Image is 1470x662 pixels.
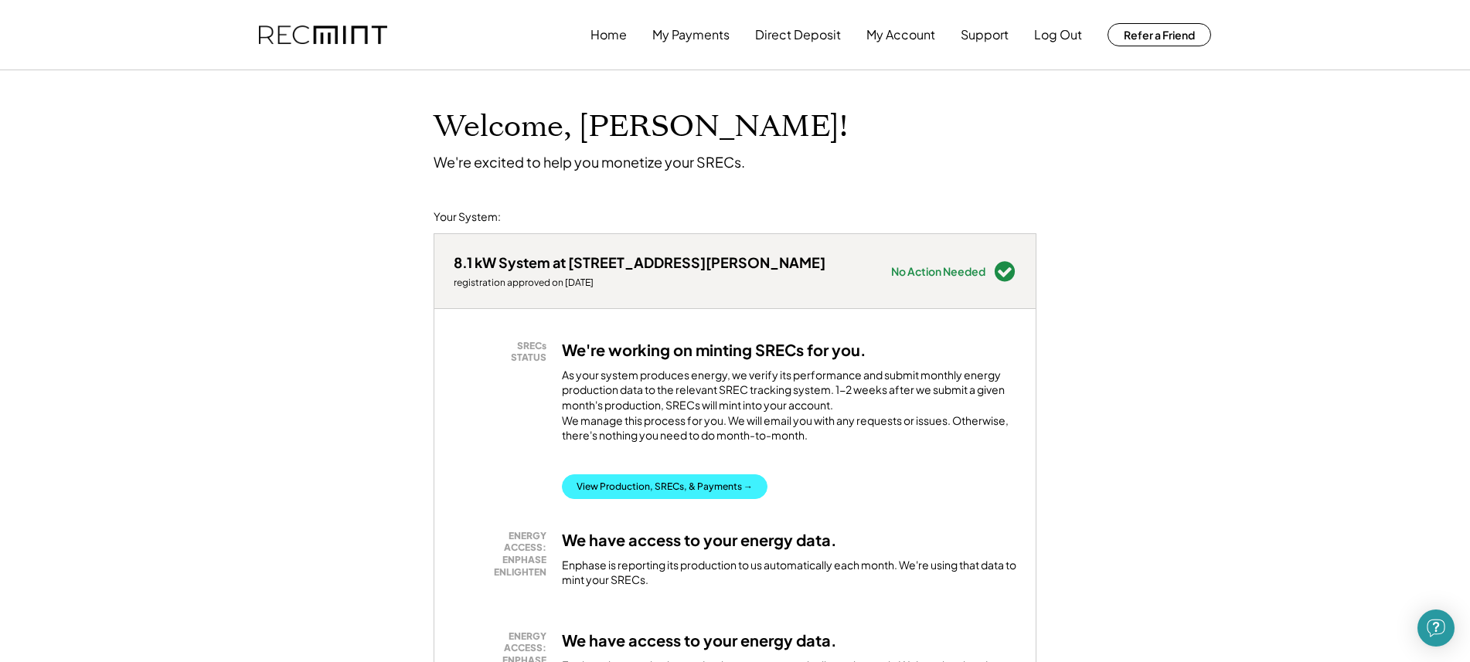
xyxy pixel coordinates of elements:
button: Log Out [1034,19,1082,50]
div: registration approved on [DATE] [454,277,825,289]
button: My Payments [652,19,730,50]
h3: We have access to your energy data. [562,630,837,650]
button: Refer a Friend [1108,23,1211,46]
div: No Action Needed [891,266,985,277]
div: SRECs STATUS [461,340,546,364]
button: Support [961,19,1009,50]
div: ENERGY ACCESS: ENPHASE ENLIGHTEN [461,530,546,578]
h3: We have access to your energy data. [562,530,837,550]
h3: We're working on minting SRECs for you. [562,340,866,360]
button: Direct Deposit [755,19,841,50]
button: My Account [866,19,935,50]
div: Enphase is reporting its production to us automatically each month. We're using that data to mint... [562,558,1016,588]
h1: Welcome, [PERSON_NAME]! [434,109,848,145]
div: As your system produces energy, we verify its performance and submit monthly energy production da... [562,368,1016,451]
button: View Production, SRECs, & Payments → [562,474,767,499]
div: Open Intercom Messenger [1417,609,1455,647]
img: recmint-logotype%403x.png [259,25,387,45]
button: Home [590,19,627,50]
div: We're excited to help you monetize your SRECs. [434,153,745,171]
div: 8.1 kW System at [STREET_ADDRESS][PERSON_NAME] [454,253,825,271]
div: Your System: [434,209,501,225]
